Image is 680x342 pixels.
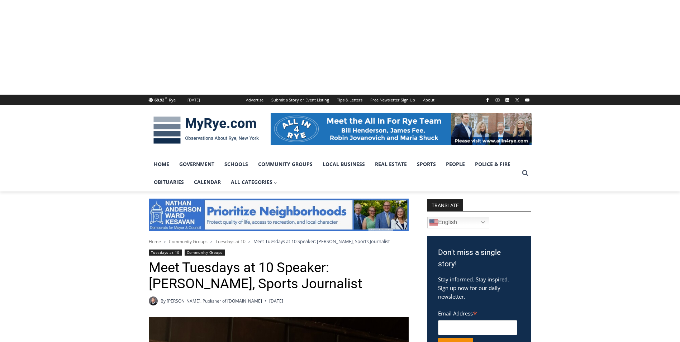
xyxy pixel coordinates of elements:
a: English [427,217,489,228]
span: 68.92 [154,97,164,103]
a: Facebook [483,96,492,104]
a: Real Estate [370,155,412,173]
a: Police & Fire [470,155,515,173]
a: Tuesdays at 10 [215,238,246,244]
a: Sports [412,155,441,173]
a: Community Groups [185,250,224,256]
img: All in for Rye [271,113,532,145]
img: en [429,218,438,227]
span: > [248,239,251,244]
a: Calendar [189,173,226,191]
a: [PERSON_NAME], Publisher of [DOMAIN_NAME] [167,298,262,304]
a: People [441,155,470,173]
a: Community Groups [169,238,208,244]
a: Tuesdays at 10 [149,250,182,256]
a: Home [149,155,174,173]
h1: Meet Tuesdays at 10 Speaker: [PERSON_NAME], Sports Journalist [149,260,409,292]
span: All Categories [231,178,277,186]
a: About [419,95,438,105]
h3: Don't miss a single story! [438,247,520,270]
nav: Primary Navigation [149,155,519,191]
a: Tips & Letters [333,95,366,105]
label: Email Address [438,306,517,319]
a: All Categories [226,173,282,191]
a: Instagram [493,96,502,104]
span: > [164,239,166,244]
a: Submit a Story or Event Listing [267,95,333,105]
a: Community Groups [253,155,318,173]
button: View Search Form [519,167,532,180]
a: Author image [149,296,158,305]
time: [DATE] [269,298,283,304]
a: Obituaries [149,173,189,191]
a: Free Newsletter Sign Up [366,95,419,105]
strong: TRANSLATE [427,199,463,211]
a: Government [174,155,219,173]
a: Linkedin [503,96,512,104]
img: MyRye.com [149,111,263,149]
nav: Breadcrumbs [149,238,409,245]
a: Schools [219,155,253,173]
p: Stay informed. Stay inspired. Sign up now for our daily newsletter. [438,275,520,301]
nav: Secondary Navigation [242,95,438,105]
span: > [210,239,213,244]
span: Meet Tuesdays at 10 Speaker: [PERSON_NAME], Sports Journalist [253,238,390,244]
div: [DATE] [187,97,200,103]
a: Home [149,238,161,244]
a: Local Business [318,155,370,173]
a: YouTube [523,96,532,104]
span: F [165,96,167,100]
span: By [161,298,166,304]
a: X [513,96,522,104]
div: Rye [169,97,176,103]
a: Advertise [242,95,267,105]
